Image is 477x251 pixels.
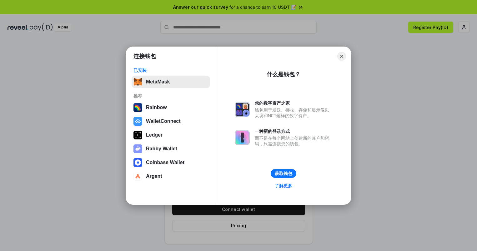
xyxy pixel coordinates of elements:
button: Ledger [132,129,210,141]
div: 而不是在每个网站上创建新的账户和密码，只需连接您的钱包。 [255,135,332,147]
a: 了解更多 [271,182,296,190]
div: 了解更多 [275,183,292,188]
img: svg+xml,%3Csvg%20width%3D%2228%22%20height%3D%2228%22%20viewBox%3D%220%200%2028%2028%22%20fill%3D... [133,172,142,181]
div: 推荐 [133,93,208,99]
div: Rainbow [146,105,167,110]
button: Rainbow [132,101,210,114]
img: svg+xml,%3Csvg%20xmlns%3D%22http%3A%2F%2Fwww.w3.org%2F2000%2Fsvg%22%20fill%3D%22none%22%20viewBox... [235,102,250,117]
div: 钱包用于发送、接收、存储和显示像以太坊和NFT这样的数字资产。 [255,107,332,118]
img: svg+xml,%3Csvg%20width%3D%2228%22%20height%3D%2228%22%20viewBox%3D%220%200%2028%2028%22%20fill%3D... [133,117,142,126]
img: svg+xml,%3Csvg%20width%3D%2228%22%20height%3D%2228%22%20viewBox%3D%220%200%2028%2028%22%20fill%3D... [133,158,142,167]
div: 一种新的登录方式 [255,128,332,134]
button: Argent [132,170,210,183]
button: Coinbase Wallet [132,156,210,169]
div: 已安装 [133,68,208,73]
div: MetaMask [146,79,170,85]
div: 获取钱包 [275,171,292,176]
button: MetaMask [132,76,210,88]
img: svg+xml,%3Csvg%20fill%3D%22none%22%20height%3D%2233%22%20viewBox%3D%220%200%2035%2033%22%20width%... [133,78,142,86]
button: Close [337,52,346,61]
button: WalletConnect [132,115,210,128]
img: svg+xml,%3Csvg%20width%3D%22120%22%20height%3D%22120%22%20viewBox%3D%220%200%20120%20120%22%20fil... [133,103,142,112]
div: WalletConnect [146,118,181,124]
img: svg+xml,%3Csvg%20xmlns%3D%22http%3A%2F%2Fwww.w3.org%2F2000%2Fsvg%22%20fill%3D%22none%22%20viewBox... [235,130,250,145]
button: Rabby Wallet [132,143,210,155]
button: 获取钱包 [271,169,296,178]
img: svg+xml,%3Csvg%20xmlns%3D%22http%3A%2F%2Fwww.w3.org%2F2000%2Fsvg%22%20width%3D%2228%22%20height%3... [133,131,142,139]
img: svg+xml,%3Csvg%20xmlns%3D%22http%3A%2F%2Fwww.w3.org%2F2000%2Fsvg%22%20fill%3D%22none%22%20viewBox... [133,144,142,153]
div: Ledger [146,132,163,138]
div: 您的数字资产之家 [255,100,332,106]
h1: 连接钱包 [133,53,156,60]
div: 什么是钱包？ [267,71,300,78]
div: Coinbase Wallet [146,160,184,165]
div: Argent [146,173,162,179]
div: Rabby Wallet [146,146,177,152]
